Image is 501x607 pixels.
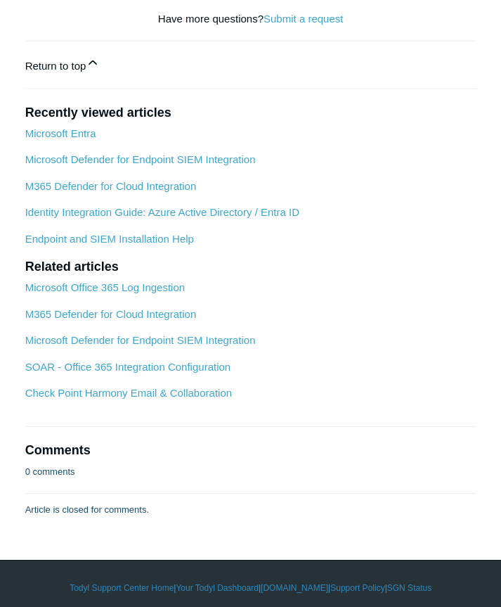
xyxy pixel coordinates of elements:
p: Article is closed for comments. [25,503,149,517]
a: SGN Status [387,582,431,594]
a: [DOMAIN_NAME] [261,582,328,594]
a: Support Policy [330,582,384,594]
a: Check Point Harmony Email & Collaboration [25,387,232,399]
a: Microsoft Defender for Endpoint SIEM Integration [25,334,256,346]
h2: Comments [25,441,476,460]
h2: Related articles [25,257,476,276]
a: Return to top [25,41,476,89]
a: M365 Defender for Cloud Integration [25,180,196,192]
a: Microsoft Defender for Endpoint SIEM Integration [25,153,256,165]
h2: Recently viewed articles [25,103,476,122]
a: M365 Defender for Cloud Integration [25,308,196,320]
a: Microsoft Entra [25,127,96,139]
a: Endpoint and SIEM Installation Help [25,233,194,245]
div: Have more questions? [25,11,476,27]
a: Submit a request [263,13,343,25]
a: Your Todyl Dashboard [176,582,258,594]
p: 0 comments [25,465,75,479]
a: Identity Integration Guide: Azure Active Directory / Entra ID [25,206,299,218]
a: Todyl Support Center Home [70,582,174,594]
a: SOAR - Office 365 Integration Configuration [25,361,230,373]
a: Microsoft Office 365 Log Ingestion [25,281,185,293]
